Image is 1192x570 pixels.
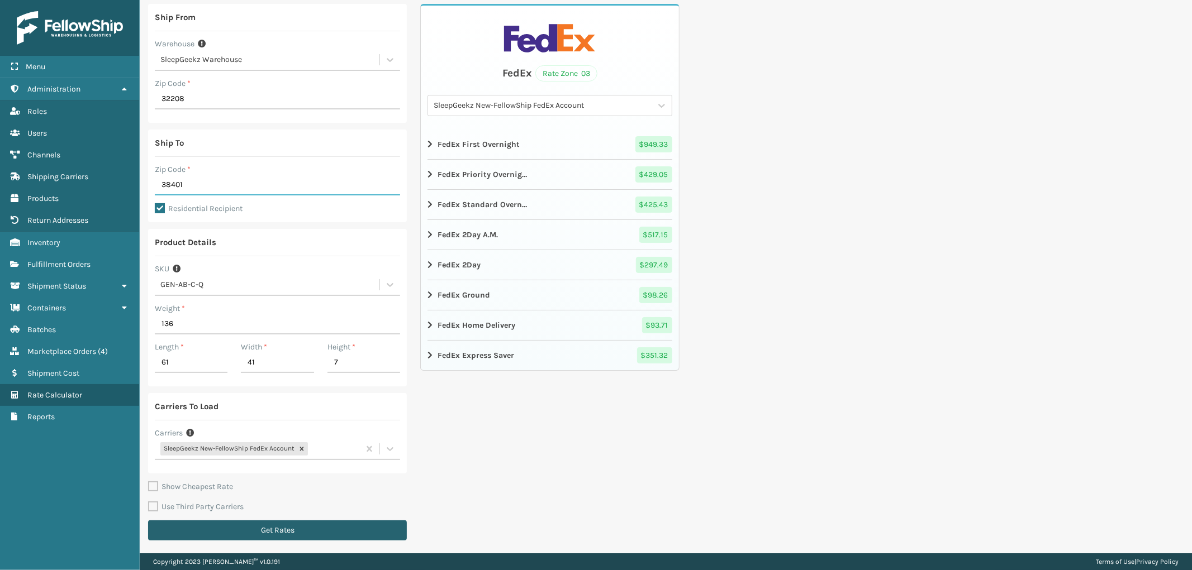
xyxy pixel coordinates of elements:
div: SleepGeekz Warehouse [160,54,381,66]
div: Carriers To Load [155,400,219,413]
strong: FedEx Standard Overnight [438,199,528,210]
span: Fulfillment Orders [27,260,91,269]
span: Containers [27,303,66,313]
label: Width [241,341,267,353]
span: Inventory [27,238,60,247]
label: Zip Code [155,164,191,175]
div: Product Details [155,236,216,249]
label: Residential Recipient [155,204,243,213]
strong: FedEx Priority Overnight [438,169,528,180]
p: Copyright 2023 [PERSON_NAME]™ v 1.0.191 [153,553,280,570]
span: Channels [27,150,60,160]
span: $ 98.26 [639,287,672,303]
label: Show Cheapest Rate [148,482,233,491]
strong: FedEx 2Day A.M. [438,229,498,241]
span: ( 4 ) [98,347,108,356]
div: Ship To [155,136,184,150]
span: Batches [27,325,56,334]
span: Reports [27,412,55,421]
span: $ 517.15 [639,227,672,243]
div: Ship From [155,11,196,24]
span: $ 297.49 [636,257,672,273]
span: Shipping Carriers [27,172,88,181]
span: Shipment Status [27,281,86,291]
strong: FedEx Express Saver [438,349,514,361]
span: $ 425.43 [635,197,672,213]
span: $ 429.05 [635,166,672,183]
span: $ 93.71 [642,317,672,333]
span: $ 351.32 [637,347,672,363]
div: GEN-AB-C-Q [160,279,381,291]
strong: FedEx First Overnight [438,138,520,150]
span: Shipment Cost [27,368,79,378]
label: Warehouse [155,38,194,50]
label: Use Third Party Carriers [148,502,244,511]
label: Zip Code [155,78,191,89]
label: Weight [155,303,185,314]
label: Height [327,341,355,353]
span: $ 949.33 [635,136,672,152]
div: SleepGeekz New-FellowShip FedEx Account [160,442,296,456]
strong: FedEx 2Day [438,259,481,271]
button: Get Rates [148,520,407,540]
span: Rate Zone [543,68,578,79]
strong: FedEx Home Delivery [438,319,515,331]
span: 03 [581,68,590,79]
span: Administration [27,84,80,94]
span: Menu [26,62,45,71]
span: Roles [27,107,47,116]
img: logo [17,11,123,45]
label: Length [155,341,184,353]
div: SleepGeekz New-FellowShip FedEx Account [434,100,652,112]
span: Rate Calculator [27,390,82,400]
label: SKU [155,263,169,275]
div: FedEx [502,65,532,82]
label: Carriers [155,427,183,439]
a: Terms of Use [1096,558,1134,566]
span: Products [27,194,59,203]
span: Marketplace Orders [27,347,96,356]
span: Return Addresses [27,215,88,225]
span: Users [27,128,47,138]
div: | [1096,553,1179,570]
a: Privacy Policy [1136,558,1179,566]
strong: FedEx Ground [438,289,490,301]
